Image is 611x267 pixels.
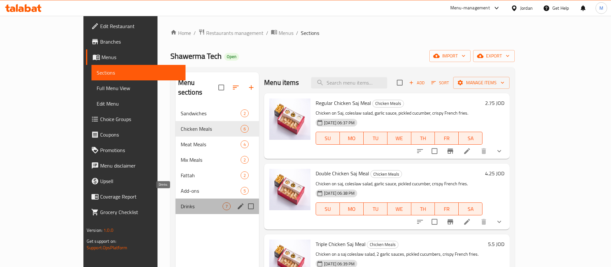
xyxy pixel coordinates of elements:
[181,109,241,117] span: Sandwiches
[86,49,186,65] a: Menus
[100,146,180,154] span: Promotions
[453,77,510,89] button: Manage items
[428,144,441,158] span: Select to update
[87,226,102,234] span: Version:
[194,29,196,37] li: /
[443,143,458,159] button: Branch-specific-item
[100,162,180,169] span: Menu disclaimer
[241,171,249,179] div: items
[437,204,456,214] span: FR
[319,204,337,214] span: SU
[321,190,357,196] span: [DATE] 06:38 PM
[181,125,241,133] span: Chicken Meals
[236,201,245,211] button: edit
[176,152,259,168] div: Mix Meals2
[176,121,259,137] div: Chicken Meals6
[390,134,409,143] span: WE
[301,29,319,37] span: Sections
[485,98,504,108] h6: 2.75 JOD
[86,173,186,189] a: Upsell
[241,109,249,117] div: items
[91,96,186,111] a: Edit Menu
[371,170,402,178] span: Chicken Meals
[269,98,310,140] img: Regular Chicken Saj Meal
[321,120,357,126] span: [DATE] 06:37 PM
[459,132,482,145] button: SA
[296,29,298,37] li: /
[367,241,398,248] span: Chicken Meals
[100,38,180,46] span: Branches
[406,78,427,88] span: Add item
[435,202,459,215] button: FR
[241,141,248,148] span: 4
[271,29,293,37] a: Menus
[86,204,186,220] a: Grocery Checklist
[412,214,428,230] button: sort-choices
[408,79,425,87] span: Add
[176,168,259,183] div: Fattah2
[100,193,180,200] span: Coverage Report
[488,240,504,249] h6: 5.5 JOD
[100,131,180,139] span: Coupons
[279,29,293,37] span: Menus
[443,214,458,230] button: Branch-specific-item
[181,202,223,210] span: Drinks
[86,127,186,142] a: Coupons
[478,52,510,60] span: export
[176,183,259,199] div: Add-ons5
[181,156,241,164] span: Mix Meals
[340,132,364,145] button: MO
[492,143,507,159] button: show more
[206,29,263,37] span: Restaurants management
[100,177,180,185] span: Upsell
[387,202,411,215] button: WE
[414,204,433,214] span: TH
[411,132,435,145] button: TH
[387,132,411,145] button: WE
[390,204,409,214] span: WE
[87,243,128,252] a: Support.OpsPlatform
[342,134,361,143] span: MO
[97,100,180,108] span: Edit Menu
[316,169,369,178] span: Double Chicken Saj Meal
[181,171,241,179] span: Fattah
[492,214,507,230] button: show more
[101,53,180,61] span: Menus
[316,180,482,188] p: Chicken on saj, coleslaw salad, garlic sauce, pickled cucumber, crispy French fries.
[366,134,385,143] span: TU
[316,239,366,249] span: Triple Chicken Saj Meal
[86,189,186,204] a: Coverage Report
[86,34,186,49] a: Branches
[224,54,239,59] span: Open
[321,261,357,267] span: [DATE] 06:39 PM
[520,5,533,12] div: Jordan
[437,134,456,143] span: FR
[316,132,340,145] button: SU
[224,53,239,61] div: Open
[87,237,116,245] span: Get support on:
[495,147,503,155] svg: Show Choices
[170,29,515,37] nav: breadcrumb
[86,18,186,34] a: Edit Restaurant
[427,78,453,88] span: Sort items
[86,142,186,158] a: Promotions
[476,214,492,230] button: delete
[412,143,428,159] button: sort-choices
[103,226,113,234] span: 1.0.0
[91,80,186,96] a: Full Menu View
[241,126,248,132] span: 6
[434,52,465,60] span: import
[319,134,337,143] span: SU
[342,204,361,214] span: MO
[476,143,492,159] button: delete
[316,202,340,215] button: SU
[459,202,482,215] button: SA
[599,5,603,12] span: M
[430,78,451,88] button: Sort
[463,218,471,226] a: Edit menu item
[414,134,433,143] span: TH
[316,98,371,108] span: Regular Chicken Saj Meal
